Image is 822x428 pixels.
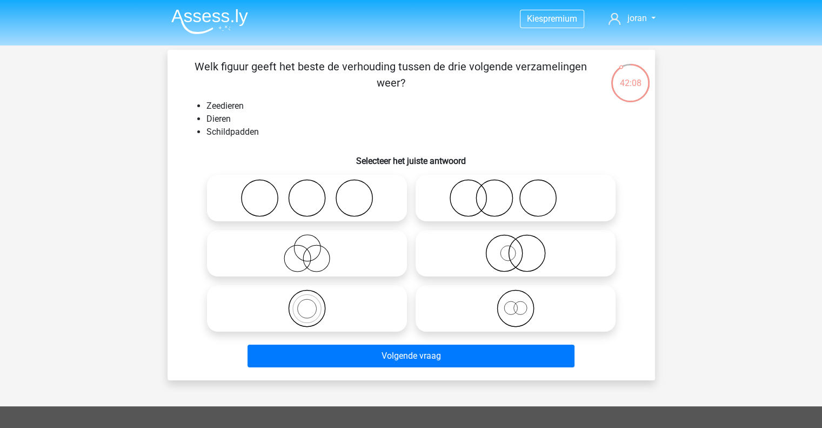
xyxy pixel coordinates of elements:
span: joran [627,13,646,23]
span: premium [543,14,577,24]
li: Schildpadden [206,126,638,139]
li: Zeedieren [206,100,638,113]
p: Welk figuur geeft het beste de verhouding tussen de drie volgende verzamelingen weer? [185,58,597,91]
span: Kies [527,14,543,24]
a: Kiespremium [520,11,584,26]
div: 42:08 [610,63,651,90]
h6: Selecteer het juiste antwoord [185,147,638,166]
img: Assessly [171,9,248,34]
button: Volgende vraag [248,345,574,367]
a: joran [604,12,659,25]
li: Dieren [206,113,638,126]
